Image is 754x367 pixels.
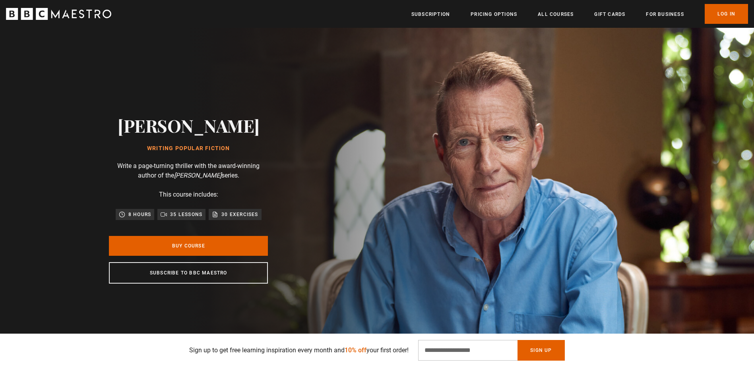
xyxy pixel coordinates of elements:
nav: Primary [411,4,748,24]
a: All Courses [538,10,574,18]
span: 10% off [345,346,366,354]
a: Buy Course [109,236,268,256]
a: For business [646,10,684,18]
p: 8 hours [128,211,151,218]
p: Write a page-turning thriller with the award-winning author of the series. [109,161,268,180]
p: Sign up to get free learning inspiration every month and your first order! [189,346,409,355]
p: This course includes: [159,190,218,199]
p: 30 exercises [221,211,258,218]
button: Sign Up [518,340,564,361]
svg: BBC Maestro [6,8,111,20]
i: [PERSON_NAME] [174,172,221,179]
p: 35 lessons [170,211,202,218]
a: Pricing Options [471,10,517,18]
a: Log In [705,4,748,24]
h2: [PERSON_NAME] [118,115,260,135]
h1: Writing Popular Fiction [118,145,260,152]
a: Subscribe to BBC Maestro [109,262,268,284]
a: Subscription [411,10,450,18]
a: Gift Cards [594,10,625,18]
